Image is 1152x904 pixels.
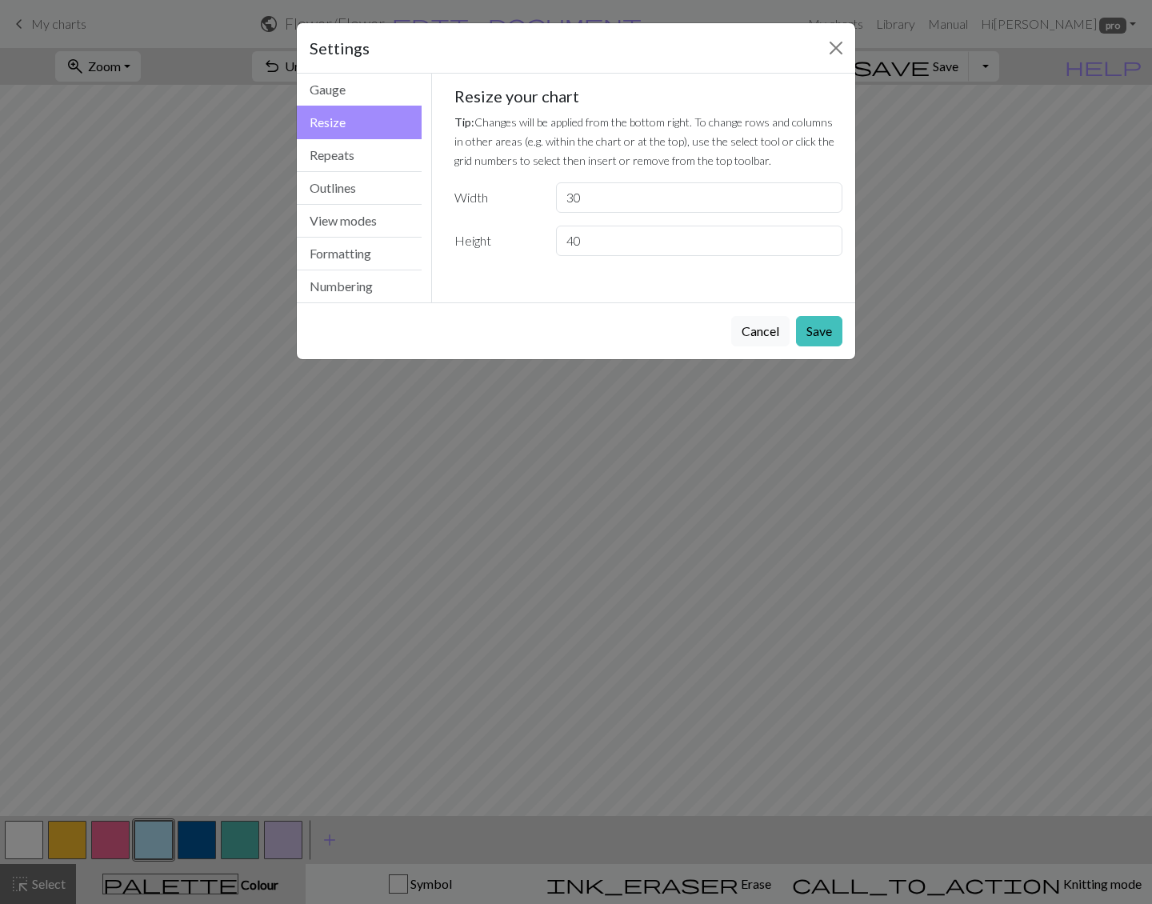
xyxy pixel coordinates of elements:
[297,74,422,106] button: Gauge
[297,270,422,302] button: Numbering
[823,35,849,61] button: Close
[731,316,790,346] button: Cancel
[454,115,834,167] small: Changes will be applied from the bottom right. To change rows and columns in other areas (e.g. wi...
[297,139,422,172] button: Repeats
[454,115,474,129] strong: Tip:
[310,36,370,60] h5: Settings
[445,182,546,213] label: Width
[297,106,422,139] button: Resize
[796,316,842,346] button: Save
[297,205,422,238] button: View modes
[445,226,546,256] label: Height
[454,86,843,106] h5: Resize your chart
[297,172,422,205] button: Outlines
[297,238,422,270] button: Formatting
